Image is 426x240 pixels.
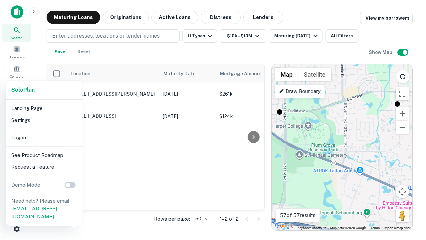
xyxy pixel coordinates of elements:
[9,181,43,189] p: Demo Mode
[393,165,426,197] iframe: Chat Widget
[11,197,77,221] p: Need help? Please email
[11,206,57,219] a: [EMAIL_ADDRESS][DOMAIN_NAME]
[9,114,80,126] li: Settings
[9,132,80,144] li: Logout
[11,87,35,93] strong: Solo Plan
[9,161,80,173] li: Request a Feature
[11,86,35,94] a: SoloPlan
[9,149,80,161] li: See Product Roadmap
[9,102,80,114] li: Landing Page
